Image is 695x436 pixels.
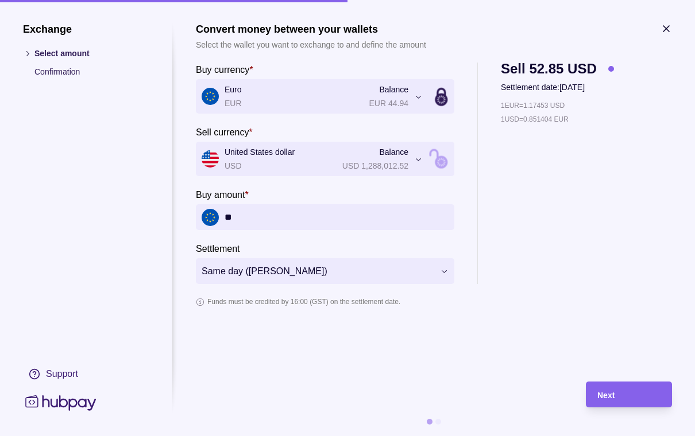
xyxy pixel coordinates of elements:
p: Settlement [196,244,240,254]
p: Buy currency [196,65,249,75]
p: Buy amount [196,190,245,200]
p: Select the wallet you want to exchange to and define the amount [196,38,426,51]
p: 1 EUR = 1.17453 USD [501,99,565,112]
span: Next [597,391,615,400]
div: Support [46,368,78,380]
p: 1 USD = 0.851404 EUR [501,113,569,126]
p: Sell currency [196,127,249,137]
h1: Exchange [23,23,149,36]
span: Sell 52.85 USD [501,63,597,75]
h1: Convert money between your wallets [196,23,426,36]
input: amount [225,204,449,230]
p: Funds must be credited by 16:00 (GST) on the settlement date. [207,295,400,308]
button: Next [586,381,672,407]
p: Confirmation [34,65,149,78]
label: Buy currency [196,63,253,76]
p: Select amount [34,47,149,60]
p: Settlement date: [DATE] [501,81,614,94]
label: Settlement [196,242,240,255]
label: Sell currency [196,125,253,139]
img: eu [202,209,219,226]
label: Buy amount [196,188,249,201]
a: Support [23,362,149,386]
